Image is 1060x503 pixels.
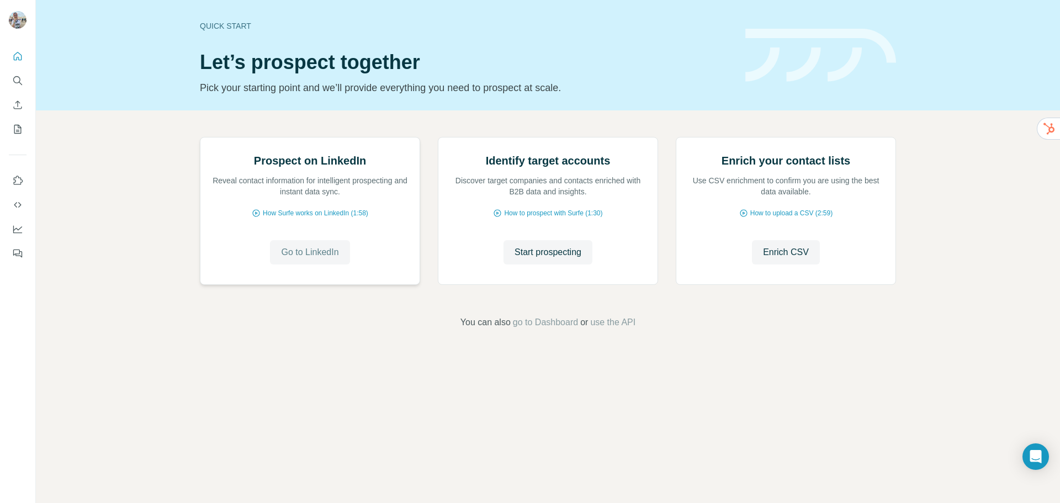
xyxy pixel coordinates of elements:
button: use the API [590,316,635,329]
span: How to upload a CSV (2:59) [750,208,833,218]
h1: Let’s prospect together [200,51,732,73]
button: Start prospecting [504,240,592,264]
span: How to prospect with Surfe (1:30) [504,208,602,218]
div: Quick start [200,20,732,31]
button: Go to LinkedIn [270,240,349,264]
h2: Identify target accounts [486,153,611,168]
button: Dashboard [9,219,26,239]
span: Go to LinkedIn [281,246,338,259]
h2: Enrich your contact lists [722,153,850,168]
button: Feedback [9,243,26,263]
button: Enrich CSV [752,240,820,264]
h2: Prospect on LinkedIn [254,153,366,168]
span: or [580,316,588,329]
div: Open Intercom Messenger [1022,443,1049,470]
button: go to Dashboard [513,316,578,329]
span: Start prospecting [515,246,581,259]
img: banner [745,29,896,82]
p: Use CSV enrichment to confirm you are using the best data available. [687,175,884,197]
p: Reveal contact information for intelligent prospecting and instant data sync. [211,175,409,197]
button: Use Surfe on LinkedIn [9,171,26,190]
button: Use Surfe API [9,195,26,215]
span: Enrich CSV [763,246,809,259]
span: You can also [460,316,511,329]
span: How Surfe works on LinkedIn (1:58) [263,208,368,218]
button: Search [9,71,26,91]
button: Enrich CSV [9,95,26,115]
p: Pick your starting point and we’ll provide everything you need to prospect at scale. [200,80,732,96]
p: Discover target companies and contacts enriched with B2B data and insights. [449,175,646,197]
img: Avatar [9,11,26,29]
button: My lists [9,119,26,139]
button: Quick start [9,46,26,66]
